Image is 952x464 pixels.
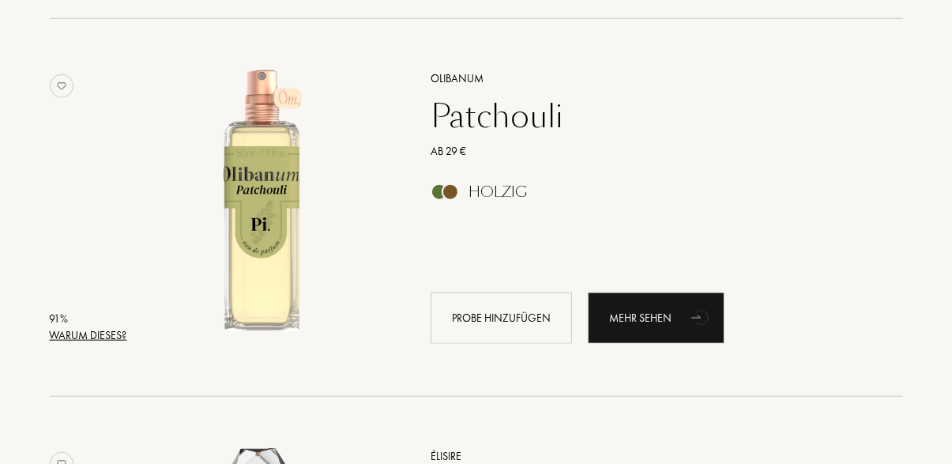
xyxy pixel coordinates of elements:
a: Olibanum [419,70,879,87]
a: Patchouli [419,97,879,135]
img: no_like_p.png [50,74,73,98]
div: animation [686,301,717,333]
div: Probe hinzufügen [431,292,572,344]
img: Patchouli Olibanum [130,68,393,331]
div: Warum dieses? [50,327,127,344]
a: Patchouli Olibanum [130,51,407,361]
a: Holzig [419,188,879,205]
div: Holzig [468,183,527,201]
div: 91 % [50,311,127,327]
a: Ab 29 € [419,143,879,160]
a: Mehr sehenanimation [588,292,724,344]
div: Mehr sehen [588,292,724,344]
